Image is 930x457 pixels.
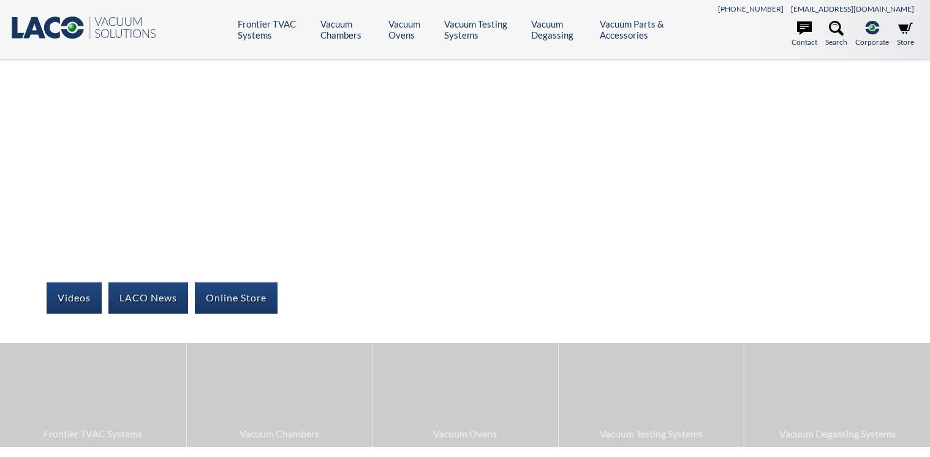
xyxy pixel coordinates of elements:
[531,18,591,40] a: Vacuum Degassing
[372,343,558,447] a: Vacuum Ovens
[444,18,522,40] a: Vacuum Testing Systems
[6,426,180,442] span: Frontier TVAC Systems
[855,36,889,48] span: Corporate
[195,282,278,313] a: Online Store
[718,4,784,13] a: [PHONE_NUMBER]
[792,21,817,48] a: Contact
[559,343,744,447] a: Vacuum Testing Systems
[108,282,188,313] a: LACO News
[388,18,436,40] a: Vacuum Ovens
[379,426,552,442] span: Vacuum Ovens
[238,18,312,40] a: Frontier TVAC Systems
[193,426,366,442] span: Vacuum Chambers
[897,21,914,48] a: Store
[825,21,847,48] a: Search
[565,426,738,442] span: Vacuum Testing Systems
[791,4,914,13] a: [EMAIL_ADDRESS][DOMAIN_NAME]
[320,18,379,40] a: Vacuum Chambers
[600,18,689,40] a: Vacuum Parts & Accessories
[187,343,372,447] a: Vacuum Chambers
[750,426,924,442] span: Vacuum Degassing Systems
[744,343,930,447] a: Vacuum Degassing Systems
[47,282,102,313] a: Videos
